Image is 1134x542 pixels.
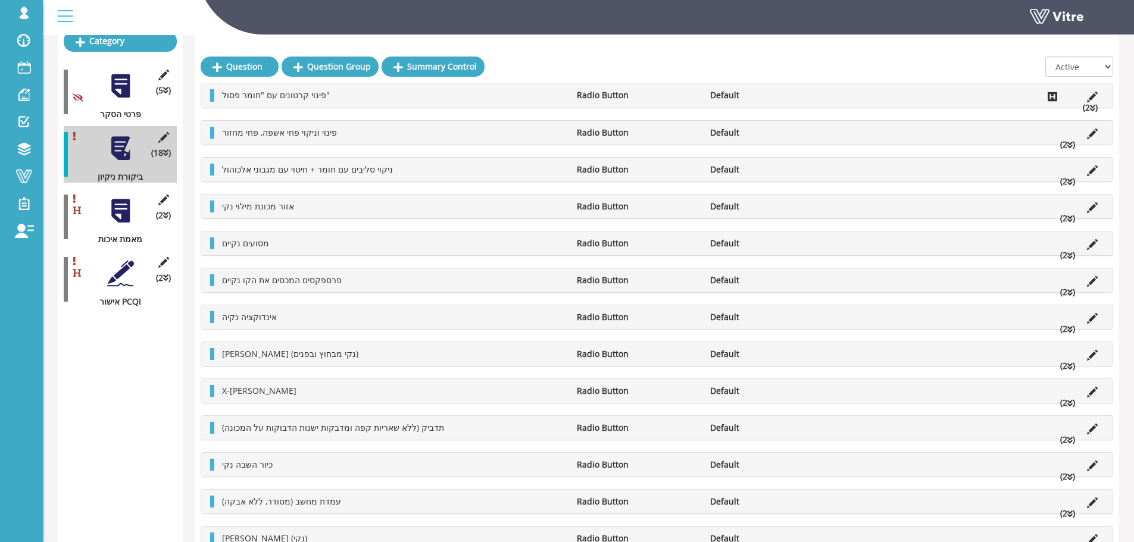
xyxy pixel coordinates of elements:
[704,127,838,139] li: Default
[222,237,269,249] span: מסועים נקיים
[571,200,704,212] li: Radio Button
[222,311,277,322] span: אינדוקציה נקיה
[222,348,358,359] span: [PERSON_NAME] (נקי מבחוץ ובפנים)
[704,385,838,397] li: Default
[704,422,838,434] li: Default
[1054,360,1081,372] li: (2 )
[571,311,704,323] li: Radio Button
[571,274,704,286] li: Radio Button
[201,57,279,77] a: Question
[222,200,294,212] span: אזור מכונת מילוי נקי
[704,459,838,471] li: Default
[571,164,704,176] li: Radio Button
[1077,102,1104,114] li: (2 )
[156,84,171,96] span: (5 )
[282,57,379,77] a: Question Group
[1054,212,1081,224] li: (2 )
[1054,323,1081,335] li: (2 )
[571,127,704,139] li: Radio Button
[704,164,838,176] li: Default
[64,171,168,183] div: ביקורת ניקיון
[64,233,168,245] div: מאמת איכות
[704,348,838,360] li: Default
[1054,434,1081,446] li: (2 )
[571,89,704,101] li: Radio Button
[571,422,704,434] li: Radio Button
[571,459,704,471] li: Radio Button
[222,274,342,286] span: פרספקסים המכסים את הקו נקיים
[222,496,341,507] span: עמדת מחשב (מסודר, ללא אבקה)
[156,209,171,221] span: (2 )
[1054,397,1081,409] li: (2 )
[64,31,177,51] a: Category
[704,311,838,323] li: Default
[1054,471,1081,483] li: (2 )
[222,89,330,101] span: פינוי קרטונים עם "חומר פסול"
[1054,286,1081,298] li: (2 )
[222,164,393,175] span: ניקוי סליבים עם חומר + חיטוי עם מגבוני אלכוהול
[704,237,838,249] li: Default
[571,237,704,249] li: Radio Button
[1054,507,1081,519] li: (2 )
[382,57,485,77] a: Summary Control
[222,422,444,433] span: תדביק (ללא שאריות קפה ומדבקות ישנות הדבוקות על המכונה)
[151,147,171,159] span: (18 )
[1054,139,1081,151] li: (2 )
[571,348,704,360] li: Radio Button
[1054,249,1081,261] li: (2 )
[704,89,838,101] li: Default
[1054,176,1081,187] li: (2 )
[156,272,171,284] span: (2 )
[222,459,273,470] span: כיור השבה נקי
[64,296,168,308] div: אישור PCQI
[704,200,838,212] li: Default
[704,496,838,507] li: Default
[571,385,704,397] li: Radio Button
[222,127,337,138] span: פינוי וניקוי פחי אשפה, פחי מחזור
[64,108,168,120] div: פרטי הסקר
[222,385,296,396] span: X-[PERSON_NAME]
[571,496,704,507] li: Radio Button
[704,274,838,286] li: Default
